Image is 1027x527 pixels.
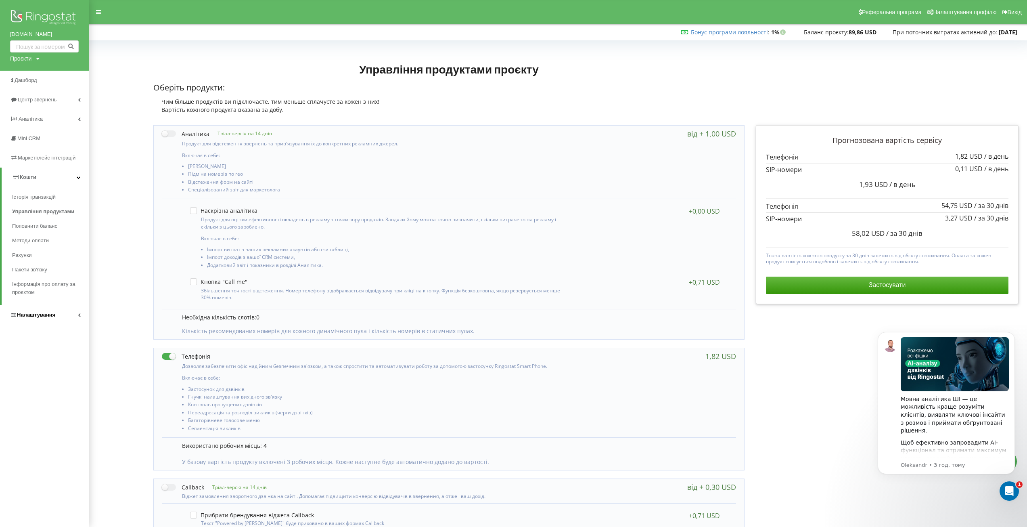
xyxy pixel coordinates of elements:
div: Вартість кожного продукта вказана за добу. [153,106,745,114]
span: Аналiтика [19,116,43,122]
div: від + 1,00 USD [687,130,736,138]
a: Кошти [2,168,89,187]
div: 1,82 USD [705,352,736,360]
span: Інформація про оплату за проєктом [12,280,85,296]
iframe: Intercom live chat [1000,481,1019,501]
li: Додатковий звіт і показники в розділі Аналітика. [207,262,561,270]
p: Включає в себе: [182,374,564,381]
p: Дозволяє забезпечити офіс надійним безпечним зв'язком, а також спростити та автоматизувати роботу... [182,363,564,370]
label: Кнопка "Call me" [190,278,247,285]
li: Підміна номерів по гео [188,171,564,179]
span: Баланс проєкту: [804,28,849,36]
a: [DOMAIN_NAME] [10,30,79,38]
p: Продукт для оцінки ефективності вкладень в рекламу з точки зору продажів. Завдяки йому можна точн... [201,216,561,230]
span: 1,82 USD [955,152,983,161]
iframe: Intercom notifications повідомлення [866,320,1027,505]
label: Прибрати брендування віджета Callback [190,512,314,519]
span: / за 30 днів [886,229,922,238]
div: Проєкти [10,55,31,63]
p: Включає в себе: [182,152,564,159]
p: Прогнозована вартість сервісу [766,135,1008,146]
li: Переадресація та розподіл викликів (черги дзвінків) [188,410,564,418]
p: У базову вартість продукту включені 3 робочих місця. Кожне наступне буде автоматично додано до ва... [182,458,728,466]
span: 3,27 USD [945,214,973,223]
span: 1,93 USD [859,180,888,189]
label: Callback [162,483,204,491]
li: Контроль пропущених дзвінків [188,402,564,409]
span: Рахунки [12,251,32,259]
span: Управління продуктами [12,208,74,216]
span: / в день [984,152,1008,161]
span: Кошти [20,174,36,180]
a: Рахунки [12,248,89,262]
span: Налаштування профілю [933,9,996,15]
span: Історія транзакцій [12,193,56,201]
strong: [DATE] [999,28,1017,36]
span: / в день [984,164,1008,173]
label: Аналітика [162,130,209,138]
span: Центр звернень [18,97,56,103]
span: 0 [256,313,259,321]
p: Включає в себе: [201,235,561,242]
p: Телефонія [766,202,1008,211]
div: +0,71 USD [689,512,720,520]
p: SIP-номери [766,165,1008,174]
label: Телефонія [162,352,210,361]
span: 58,02 USD [852,229,885,238]
p: SIP-номери [766,214,1008,224]
label: Наскрізна аналітика [190,207,257,214]
li: Застосунок для дзвінків [188,386,564,394]
p: Тріал-версія на 14 днів [209,130,272,137]
div: від + 0,30 USD [687,483,736,491]
div: +0,00 USD [689,207,720,215]
a: Поповнити баланс [12,219,89,233]
a: Управління продуктами [12,204,89,219]
div: Текст "Powered by [PERSON_NAME]" буде приховано в ваших формах Callback [190,519,561,526]
span: Методи оплати [12,237,49,245]
h1: Управління продуктами проєкту [153,62,745,76]
p: Оберіть продукти: [153,82,745,94]
strong: 89,86 USD [849,28,876,36]
span: Пакети зв'язку [12,266,47,274]
span: 1 [1016,481,1023,488]
strong: 1% [771,28,788,36]
div: Віджет замовлення зворотного дзвінка на сайті. Допомагає підвищити конверсію відвідувачів в зверн... [162,491,564,499]
span: При поточних витратах активний до: [893,28,997,36]
p: Збільшення точності відстеження. Номер телефону відображається відвідувачу при кліці на кнопку. Ф... [201,287,561,301]
span: Поповнити баланс [12,222,57,230]
div: +0,71 USD [689,278,720,286]
span: Mini CRM [17,135,40,141]
button: Застосувати [766,277,1008,294]
a: Бонус програми лояльності [691,28,768,36]
span: Налаштування [17,312,55,318]
li: Імпорт доходів з вашої CRM системи, [207,254,561,262]
span: Використано робочих місць: 4 [182,442,267,449]
span: / за 30 днів [974,201,1008,210]
a: Інформація про оплату за проєктом [12,277,89,300]
img: Ringostat logo [10,8,79,28]
li: Гнучкі налаштування вихідного зв'язку [188,394,564,402]
li: Сегментація викликів [188,426,564,433]
p: Тріал-версія на 14 днів [204,484,267,491]
a: Пакети зв'язку [12,262,89,277]
span: Реферальна програма [862,9,922,15]
span: Вихід [1008,9,1022,15]
span: Маркетплейс інтеграцій [18,155,75,161]
p: Необхідна кількість слотів: [182,313,728,321]
p: Точна вартість кожного продукту за 30 днів залежить від обсягу споживання. Оплата за кожен продук... [766,251,1008,265]
li: Спеціалізований звіт для маркетолога [188,187,564,195]
a: Методи оплати [12,233,89,248]
li: Багаторівневе голосове меню [188,418,564,425]
span: Дашборд [15,77,37,83]
span: 54,75 USD [941,201,973,210]
p: Телефонія [766,153,1008,162]
span: : [691,28,770,36]
li: Імпорт витрат з ваших рекламних акаунтів або csv таблиці, [207,247,561,254]
div: Чим більше продуктів ви підключаєте, тим меньше сплачуєте за кожен з них! [153,98,745,106]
